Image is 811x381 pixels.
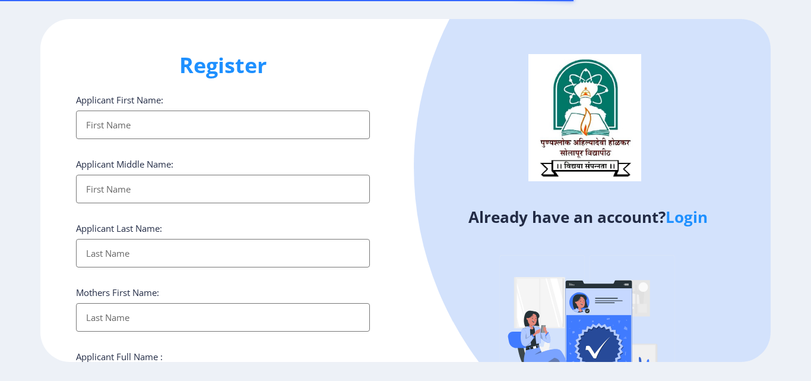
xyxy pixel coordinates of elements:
[76,111,370,139] input: First Name
[76,94,163,106] label: Applicant First Name:
[76,222,162,234] label: Applicant Last Name:
[76,158,173,170] label: Applicant Middle Name:
[528,54,641,181] img: logo
[76,175,370,203] input: First Name
[76,51,370,80] h1: Register
[76,286,159,298] label: Mothers First Name:
[76,303,370,332] input: Last Name
[666,206,708,228] a: Login
[76,239,370,267] input: Last Name
[414,207,762,226] h4: Already have an account?
[76,351,163,374] label: Applicant Full Name : (As on marksheet)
